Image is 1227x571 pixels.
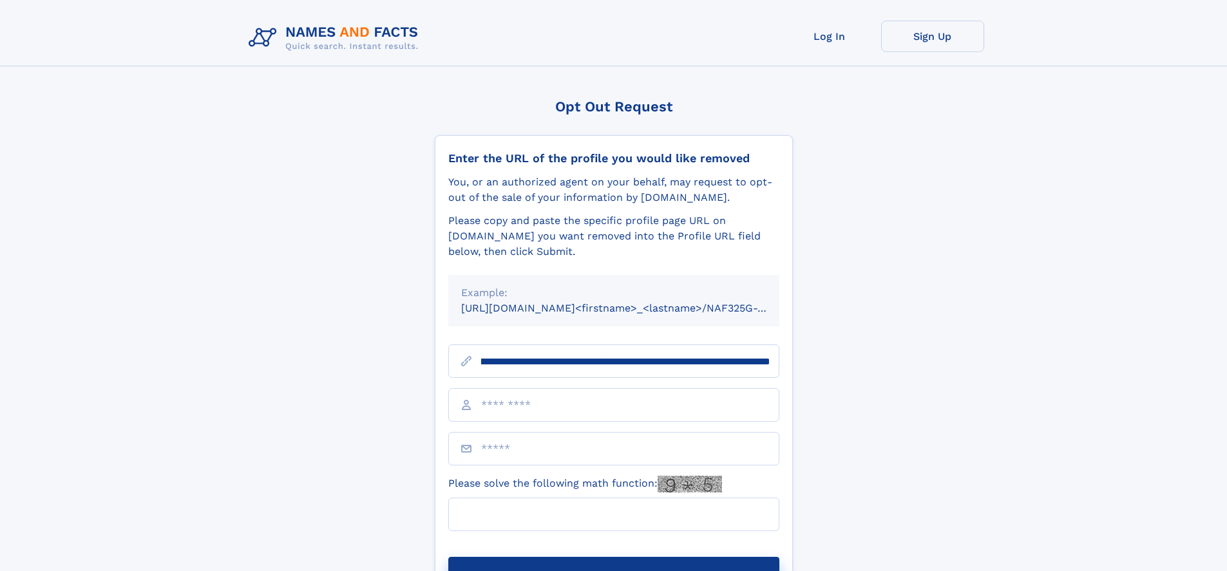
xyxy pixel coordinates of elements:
[448,174,779,205] div: You, or an authorized agent on your behalf, may request to opt-out of the sale of your informatio...
[881,21,984,52] a: Sign Up
[448,151,779,165] div: Enter the URL of the profile you would like removed
[778,21,881,52] a: Log In
[448,213,779,259] div: Please copy and paste the specific profile page URL on [DOMAIN_NAME] you want removed into the Pr...
[448,476,722,492] label: Please solve the following math function:
[461,302,804,314] small: [URL][DOMAIN_NAME]<firstname>_<lastname>/NAF325G-xxxxxxxx
[243,21,429,55] img: Logo Names and Facts
[461,285,766,301] div: Example:
[435,98,793,115] div: Opt Out Request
